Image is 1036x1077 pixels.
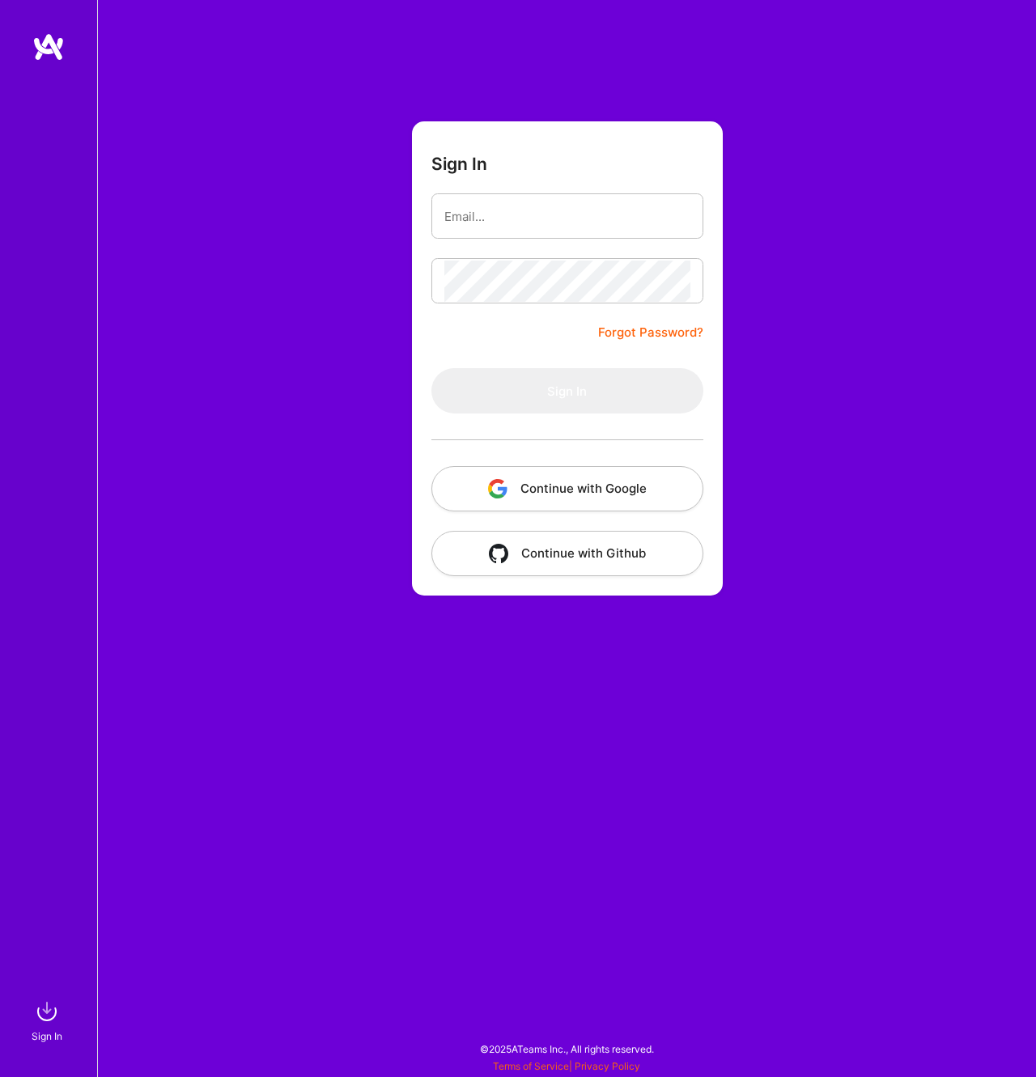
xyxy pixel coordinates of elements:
h3: Sign In [431,154,487,174]
img: icon [488,479,507,498]
a: Privacy Policy [575,1060,640,1072]
button: Continue with Google [431,466,703,511]
a: sign inSign In [34,995,63,1045]
img: icon [489,544,508,563]
button: Sign In [431,368,703,413]
div: Sign In [32,1028,62,1045]
button: Continue with Github [431,531,703,576]
input: Email... [444,196,690,237]
a: Terms of Service [493,1060,569,1072]
span: | [493,1060,640,1072]
div: © 2025 ATeams Inc., All rights reserved. [97,1028,1036,1069]
a: Forgot Password? [598,323,703,342]
img: logo [32,32,65,61]
img: sign in [31,995,63,1028]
